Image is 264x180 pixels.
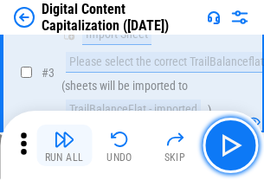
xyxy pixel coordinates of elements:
[106,152,132,163] div: Undo
[45,152,84,163] div: Run All
[82,24,151,45] div: Import Sheet
[42,1,200,34] div: Digital Content Capitalization ([DATE])
[109,129,130,150] img: Undo
[14,7,35,28] img: Back
[164,152,186,163] div: Skip
[164,129,185,150] img: Skip
[92,125,147,166] button: Undo
[207,10,221,24] img: Support
[42,66,55,80] span: # 3
[54,129,74,150] img: Run All
[147,125,203,166] button: Skip
[36,125,92,166] button: Run All
[229,7,250,28] img: Settings menu
[66,100,201,120] div: TrailBalanceFlat - imported
[216,132,244,159] img: Main button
